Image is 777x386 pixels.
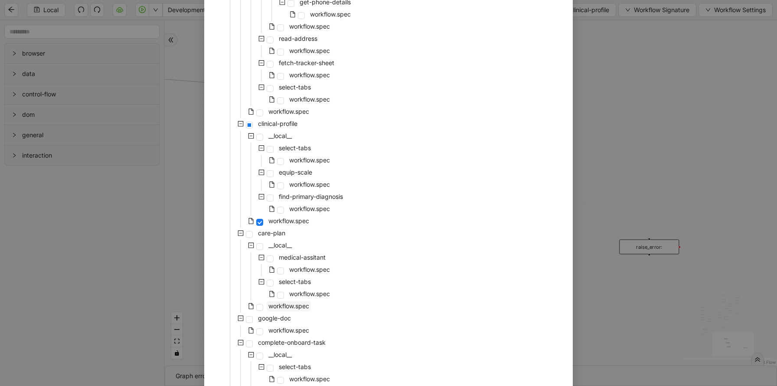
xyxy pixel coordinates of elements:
span: workflow.spec [308,9,353,20]
span: workflow.spec [267,106,311,117]
span: file [269,376,275,382]
span: workflow.spec [289,47,330,54]
span: equip-scale [277,167,314,178]
span: minus-square [258,36,264,42]
span: workflow.spec [289,375,330,383]
span: file [269,181,275,188]
span: workflow.spec [268,302,309,310]
span: __local__ [268,132,292,139]
span: google-doc [258,314,291,322]
span: minus-square [258,145,264,151]
span: complete-onboard-task [258,339,326,346]
span: select-tabs [279,144,311,152]
span: workflow.spec [289,205,330,212]
span: workflow.spec [287,94,332,105]
span: select-tabs [279,363,311,370]
span: read-address [277,33,319,44]
span: workflow.spec [289,96,330,103]
span: workflow.spec [287,46,332,56]
span: workflow.spec [267,301,311,311]
span: minus-square [248,133,254,139]
span: workflow.spec [268,108,309,115]
span: file [269,157,275,163]
span: select-tabs [277,277,313,287]
span: file [269,48,275,54]
span: file [290,11,296,17]
span: workflow.spec [267,325,311,336]
span: google-doc [256,313,293,323]
span: workflow.spec [287,179,332,190]
span: care-plan [258,229,285,237]
span: care-plan [256,228,287,238]
span: __local__ [267,350,294,360]
span: workflow.spec [287,204,332,214]
span: file [269,291,275,297]
span: minus-square [258,169,264,175]
span: workflow.spec [310,10,351,18]
span: workflow.spec [287,289,332,299]
span: workflow.spec [267,216,311,226]
span: minus-square [258,84,264,90]
span: file [248,109,254,115]
span: file [248,218,254,224]
span: file [248,327,254,333]
span: clinical-profile [256,119,299,129]
span: fetch-tracker-sheet [277,58,336,68]
span: workflow.spec [268,327,309,334]
span: file [269,206,275,212]
span: minus-square [258,194,264,200]
span: select-tabs [277,82,313,92]
span: complete-onboard-task [256,337,327,348]
span: workflow.spec [289,266,330,273]
span: workflow.spec [287,264,332,275]
span: medical-assitant [279,254,326,261]
span: find-primary-diagnosis [279,193,343,200]
span: equip-scale [279,168,312,176]
span: minus-square [258,254,264,261]
span: minus-square [238,340,244,346]
span: select-tabs [279,83,311,91]
span: clinical-profile [258,120,297,127]
span: minus-square [238,315,244,321]
span: __local__ [268,351,292,358]
span: workflow.spec [289,156,330,164]
span: workflow.spec [289,181,330,188]
span: workflow.spec [289,71,330,79]
span: minus-square [238,230,244,236]
span: file [248,303,254,309]
span: minus-square [248,352,254,358]
span: minus-square [258,364,264,370]
span: select-tabs [277,362,313,372]
span: workflow.spec [287,21,332,32]
span: fetch-tracker-sheet [279,59,334,66]
span: __local__ [267,131,294,141]
span: select-tabs [277,143,313,153]
span: workflow.spec [287,155,332,165]
span: find-primary-diagnosis [277,191,345,202]
span: minus-square [248,242,254,248]
span: file [269,96,275,102]
span: workflow.spec [289,23,330,30]
span: workflow.spec [287,70,332,80]
span: file [269,267,275,273]
span: select-tabs [279,278,311,285]
span: __local__ [267,240,294,251]
span: workflow.spec [287,374,332,384]
span: minus-square [258,60,264,66]
span: __local__ [268,241,292,249]
span: file [269,72,275,78]
span: minus-square [258,279,264,285]
span: file [269,23,275,30]
span: medical-assitant [277,252,327,263]
span: workflow.spec [268,217,309,224]
span: minus-square [238,121,244,127]
span: workflow.spec [289,290,330,297]
span: read-address [279,35,317,42]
